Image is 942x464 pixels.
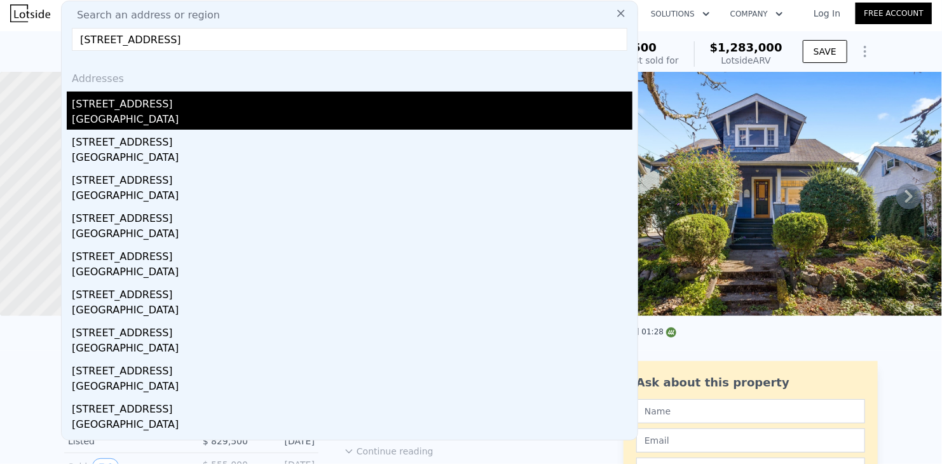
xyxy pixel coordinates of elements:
div: [STREET_ADDRESS] [72,435,632,455]
img: Lotside [10,4,50,22]
div: Off Market, last sold for [575,54,679,67]
div: [STREET_ADDRESS] [72,206,632,226]
button: SAVE [803,40,847,63]
div: [GEOGRAPHIC_DATA] [72,264,632,282]
div: [GEOGRAPHIC_DATA] [72,303,632,320]
span: $1,283,000 [710,41,782,54]
div: [GEOGRAPHIC_DATA] [72,188,632,206]
div: [STREET_ADDRESS] [72,320,632,341]
div: [STREET_ADDRESS] [72,244,632,264]
div: [DATE] [258,435,315,447]
div: [GEOGRAPHIC_DATA] [72,150,632,168]
div: [STREET_ADDRESS] [72,358,632,379]
div: Lotside ARV [710,54,782,67]
div: [STREET_ADDRESS] [72,168,632,188]
div: Ask about this property [636,374,865,392]
div: [STREET_ADDRESS] [72,92,632,112]
div: [STREET_ADDRESS] [72,397,632,417]
img: NWMLS Logo [666,327,676,338]
button: Continue reading [344,445,433,458]
div: Addresses [67,61,632,92]
button: Solutions [641,3,720,25]
a: Log In [798,7,856,20]
div: [GEOGRAPHIC_DATA] [72,112,632,130]
div: [GEOGRAPHIC_DATA] [72,379,632,397]
button: Show Options [852,39,878,64]
a: Free Account [856,3,932,24]
button: Company [720,3,793,25]
div: [GEOGRAPHIC_DATA] [72,226,632,244]
input: Email [636,428,865,453]
div: [STREET_ADDRESS] [72,130,632,150]
div: [GEOGRAPHIC_DATA] [72,417,632,435]
div: [STREET_ADDRESS] [72,282,632,303]
div: Listed [68,435,181,447]
input: Name [636,399,865,423]
input: Enter an address, city, region, neighborhood or zip code [72,28,627,51]
span: Search an address or region [67,8,220,23]
span: $ 829,500 [203,436,248,446]
div: [GEOGRAPHIC_DATA] [72,341,632,358]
